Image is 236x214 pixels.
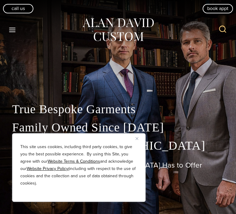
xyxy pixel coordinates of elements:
button: View Search Form [215,22,230,37]
iframe: Opens a widget where you can chat to one of our agents [197,196,230,211]
a: Website Terms & Conditions [48,158,100,165]
p: True Bespoke Garments Family Owned Since [DATE] Made in the [GEOGRAPHIC_DATA] [12,100,224,155]
a: Website Privacy Policy [27,165,68,172]
a: book appt [203,4,233,13]
a: Call Us [3,4,33,13]
p: This site uses cookies, including third party cookies, to give you the best possible experience. ... [20,143,137,187]
button: Open menu [6,24,19,35]
button: Close [136,135,143,142]
img: Close [136,137,138,140]
img: Alan David Custom [82,16,154,43]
